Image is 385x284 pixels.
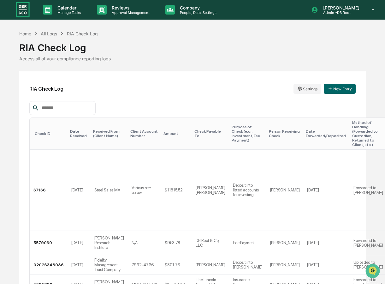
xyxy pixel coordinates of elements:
td: Steel Sales MA [91,150,128,231]
td: 7932-4766 [128,255,161,275]
button: New Entry [324,84,356,94]
td: 37136 [30,150,68,231]
td: $953.78 [161,231,192,255]
span: Pylon [63,107,76,112]
img: logo [15,1,30,18]
div: Start new chat [21,48,104,55]
div: 🔎 [6,92,11,97]
td: [DATE] [68,150,91,231]
div: Home [19,31,31,36]
p: Manage Tasks [52,10,84,15]
td: [PERSON_NAME] [192,255,229,275]
button: Settings [293,84,321,94]
td: 5579030 [30,231,68,255]
iframe: Open customer support [365,263,382,280]
div: Toggle SortBy [306,129,347,138]
p: Reviews [107,5,153,10]
td: [PERSON_NAME] [266,255,304,275]
td: Deposit into listed accounts for investing [229,150,266,231]
td: [PERSON_NAME] [266,231,304,255]
td: $11815.52 [161,150,192,231]
td: [PERSON_NAME] Research Institute [91,231,128,255]
div: RIA Check Log [19,37,366,53]
div: 🖐️ [6,80,11,85]
td: DB Root & Co, LLC [192,231,229,255]
div: RIA Check Log [67,31,98,36]
td: Deposit into [PERSON_NAME] [229,255,266,275]
div: We're available if you need us! [21,55,80,60]
p: Approval Management [107,10,153,15]
div: Toggle SortBy [194,129,227,138]
div: All Logs [41,31,57,36]
a: 🔎Data Lookup [4,89,42,100]
td: Various see below [128,150,161,231]
p: Calendar [52,5,84,10]
td: [DATE] [68,231,91,255]
td: [DATE] [303,255,350,275]
p: Admin • DB Root [318,10,363,15]
td: N/A [128,231,161,255]
p: Company [175,5,220,10]
a: 🗄️Attestations [43,77,81,88]
span: Attestations [52,80,78,86]
div: Toggle SortBy [70,129,88,138]
td: [DATE] [68,255,91,275]
h2: RIA Check Log [29,86,63,92]
div: Toggle SortBy [35,131,65,136]
div: Access all of your compliance reporting logs [19,56,366,61]
td: $801.76 [161,255,192,275]
td: [PERSON_NAME] [PERSON_NAME] [192,150,229,231]
td: Fee Payment [229,231,266,255]
img: 1746055101610-c473b297-6a78-478c-a979-82029cc54cd1 [6,48,18,60]
div: 🗄️ [46,80,51,85]
a: 🖐️Preclearance [4,77,43,88]
td: [DATE] [303,150,350,231]
div: Toggle SortBy [93,129,125,138]
td: 02026348086 [30,255,68,275]
p: How can we help? [6,13,115,23]
td: [DATE] [303,231,350,255]
p: People, Data, Settings [175,10,220,15]
span: Data Lookup [13,92,40,98]
button: Start new chat [107,50,115,58]
div: Toggle SortBy [232,125,264,142]
div: Toggle SortBy [269,129,301,138]
td: [PERSON_NAME] [266,150,304,231]
p: [PERSON_NAME] [318,5,363,10]
div: Toggle SortBy [130,129,158,138]
span: Preclearance [13,80,41,86]
div: Toggle SortBy [352,120,384,147]
a: Powered byPylon [44,107,76,112]
td: Fidelity Management Trust Company [91,255,128,275]
div: Toggle SortBy [163,131,189,136]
